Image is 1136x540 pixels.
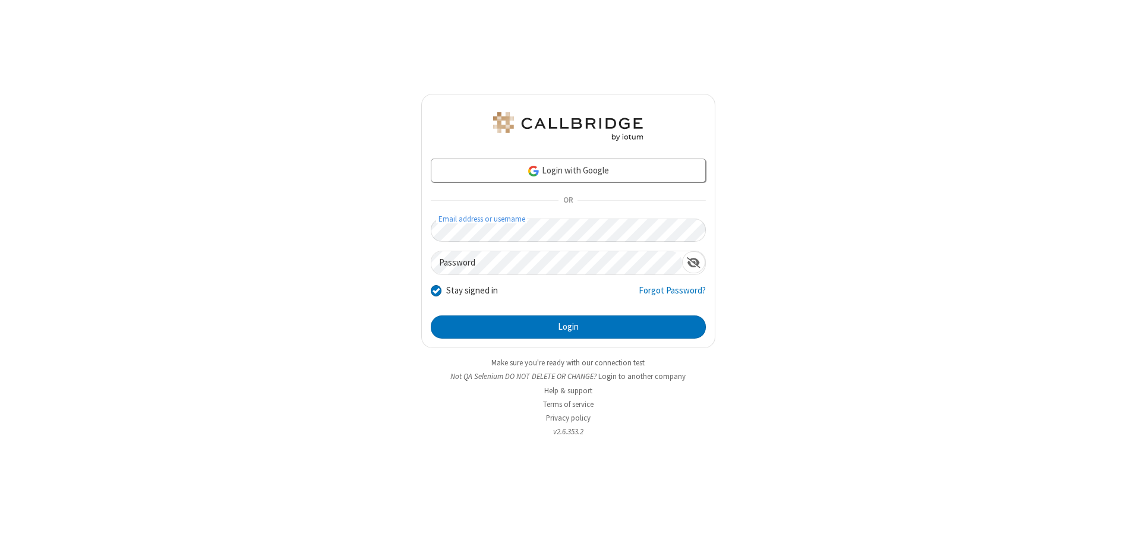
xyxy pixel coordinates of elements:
a: Privacy policy [546,413,591,423]
label: Stay signed in [446,284,498,298]
a: Login with Google [431,159,706,182]
a: Terms of service [543,399,594,409]
li: v2.6.353.2 [421,426,715,437]
div: Show password [682,251,705,273]
li: Not QA Selenium DO NOT DELETE OR CHANGE? [421,371,715,382]
a: Forgot Password? [639,284,706,307]
img: google-icon.png [527,165,540,178]
img: QA Selenium DO NOT DELETE OR CHANGE [491,112,645,141]
button: Login [431,315,706,339]
a: Make sure you're ready with our connection test [491,358,645,368]
a: Help & support [544,386,592,396]
button: Login to another company [598,371,686,382]
input: Password [431,251,682,274]
input: Email address or username [431,219,706,242]
span: OR [558,192,578,209]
